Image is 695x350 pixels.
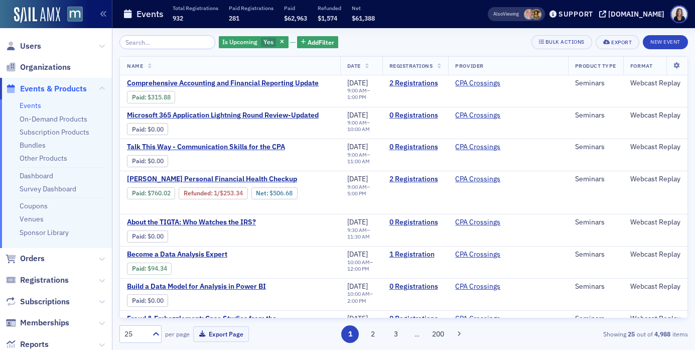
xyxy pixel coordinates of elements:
a: Sponsor Library [20,228,69,237]
a: Memberships [6,317,69,328]
span: Comprehensive Accounting and Financial Reporting Update [127,79,319,88]
a: CPA Crossings [455,143,500,152]
time: 9:30 AM [347,226,367,234]
span: [DATE] [347,282,368,291]
span: $0.00 [148,126,164,133]
label: per page [165,329,190,338]
div: Also [493,11,503,17]
a: Build a Data Model for Analysis in Power BI [127,282,296,291]
span: 281 [229,14,239,22]
span: $61,388 [352,14,375,22]
span: Events & Products [20,83,87,94]
div: Seminars [575,218,616,227]
time: 9:00 AM [347,87,367,94]
span: Viewing [493,11,519,18]
a: Paid [132,265,145,272]
span: Provider [455,62,483,69]
div: Webcast Replay [630,218,680,227]
div: – [347,87,375,100]
div: Showing out of items [505,329,688,338]
div: – [347,152,375,165]
a: Reports [6,339,49,350]
button: AddFilter [297,36,338,49]
a: View Homepage [60,7,83,24]
a: CPA Crossings [455,250,500,259]
span: Memberships [20,317,69,328]
a: Users [6,41,41,52]
time: 10:00 AM [347,259,370,266]
a: Refunded [184,189,211,197]
p: Paid Registrations [229,5,273,12]
a: CPA Crossings [455,218,500,227]
span: $0.00 [148,232,164,240]
a: [PERSON_NAME] Personal Financial Health Checkup [127,175,333,184]
div: Seminars [575,175,616,184]
div: – [347,259,375,272]
a: Talk This Way - Communication Skills for the CPA [127,143,296,152]
a: Paid [132,232,145,240]
div: Paid: 0 - $0 [127,294,168,306]
div: Export [611,40,632,45]
span: Add Filter [308,38,334,47]
span: : [132,189,148,197]
span: $760.02 [148,189,171,197]
a: About the TIGTA: Who Watches the IRS? [127,218,296,227]
a: Paid [132,126,145,133]
p: Paid [284,5,307,12]
div: Seminars [575,314,616,323]
a: Subscriptions [6,296,70,307]
span: … [410,329,424,338]
a: Coupons [20,201,48,210]
div: Paid: 3 - $76002 [127,187,175,199]
span: 932 [173,14,183,22]
span: Orders [20,253,45,264]
div: Webcast Replay [630,282,680,291]
span: CPA Crossings [455,143,518,152]
a: On-Demand Products [20,114,87,124]
a: 0 Registrations [389,111,442,120]
div: Net: $50668 [251,187,298,199]
div: Yes [219,36,289,49]
img: SailAMX [67,7,83,22]
a: Subscription Products [20,128,89,137]
time: 11:00 AM [347,158,370,165]
a: New Event [643,37,688,46]
div: Seminars [575,79,616,88]
time: 1:00 PM [347,93,366,100]
div: Webcast Replay [630,79,680,88]
div: Seminars [575,282,616,291]
span: [DATE] [347,174,368,183]
strong: 25 [626,329,637,338]
div: Webcast Replay [630,175,680,184]
span: Name [127,62,143,69]
div: [DOMAIN_NAME] [608,10,664,19]
span: Organizations [20,62,71,73]
span: Yes [263,38,273,46]
span: Walter Haig's Personal Financial Health Checkup [127,175,297,184]
div: Paid: 0 - $0 [127,155,168,167]
div: Webcast Replay [630,314,680,323]
button: Export Page [193,326,249,342]
span: CPA Crossings [455,218,518,227]
a: CPA Crossings [455,175,500,184]
a: Fraud & Embezzlement: Case Studies from the [GEOGRAPHIC_DATA] [127,314,333,332]
div: Webcast Replay [630,143,680,152]
a: 2 Registrations [389,175,442,184]
div: Webcast Replay [630,111,680,120]
span: [DATE] [347,78,368,87]
span: Users [20,41,41,52]
span: : [132,297,148,304]
div: Seminars [575,143,616,152]
span: $0.00 [148,157,164,165]
span: Registrations [20,275,69,286]
div: Bulk Actions [545,39,585,45]
a: Become a Data Analysis Expert [127,250,296,259]
strong: 4,988 [653,329,672,338]
span: Laura Swann [531,9,541,20]
a: Paid [132,189,145,197]
span: $0.00 [148,297,164,304]
a: 1 Registration [389,250,442,259]
button: 2 [364,325,382,343]
button: 3 [387,325,404,343]
button: Export [596,35,639,49]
